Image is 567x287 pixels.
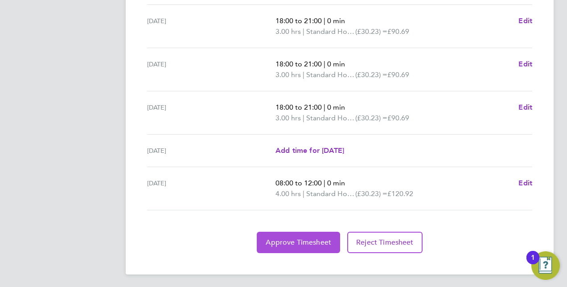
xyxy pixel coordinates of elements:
[306,70,355,80] span: Standard Hourly
[306,26,355,37] span: Standard Hourly
[518,102,532,113] a: Edit
[275,114,301,122] span: 3.00 hrs
[355,189,387,198] span: (£30.23) =
[324,179,325,187] span: |
[275,27,301,36] span: 3.00 hrs
[303,189,304,198] span: |
[387,189,413,198] span: £120.92
[387,70,409,79] span: £90.69
[347,232,423,253] button: Reject Timesheet
[518,179,532,187] span: Edit
[306,113,355,123] span: Standard Hourly
[257,232,340,253] button: Approve Timesheet
[518,16,532,25] span: Edit
[324,103,325,111] span: |
[327,103,345,111] span: 0 min
[327,16,345,25] span: 0 min
[531,251,560,280] button: Open Resource Center, 1 new notification
[275,146,344,155] span: Add time for [DATE]
[387,27,409,36] span: £90.69
[518,178,532,189] a: Edit
[266,238,331,247] span: Approve Timesheet
[275,16,322,25] span: 18:00 to 21:00
[356,238,414,247] span: Reject Timesheet
[355,27,387,36] span: (£30.23) =
[147,178,275,199] div: [DATE]
[275,189,301,198] span: 4.00 hrs
[275,103,322,111] span: 18:00 to 21:00
[147,59,275,80] div: [DATE]
[303,70,304,79] span: |
[147,102,275,123] div: [DATE]
[147,16,275,37] div: [DATE]
[355,70,387,79] span: (£30.23) =
[306,189,355,199] span: Standard Hourly
[275,179,322,187] span: 08:00 to 12:00
[275,60,322,68] span: 18:00 to 21:00
[303,27,304,36] span: |
[518,103,532,111] span: Edit
[387,114,409,122] span: £90.69
[518,16,532,26] a: Edit
[275,70,301,79] span: 3.00 hrs
[355,114,387,122] span: (£30.23) =
[303,114,304,122] span: |
[324,16,325,25] span: |
[327,60,345,68] span: 0 min
[324,60,325,68] span: |
[518,59,532,70] a: Edit
[327,179,345,187] span: 0 min
[531,258,535,269] div: 1
[518,60,532,68] span: Edit
[147,145,275,156] div: [DATE]
[275,145,344,156] a: Add time for [DATE]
